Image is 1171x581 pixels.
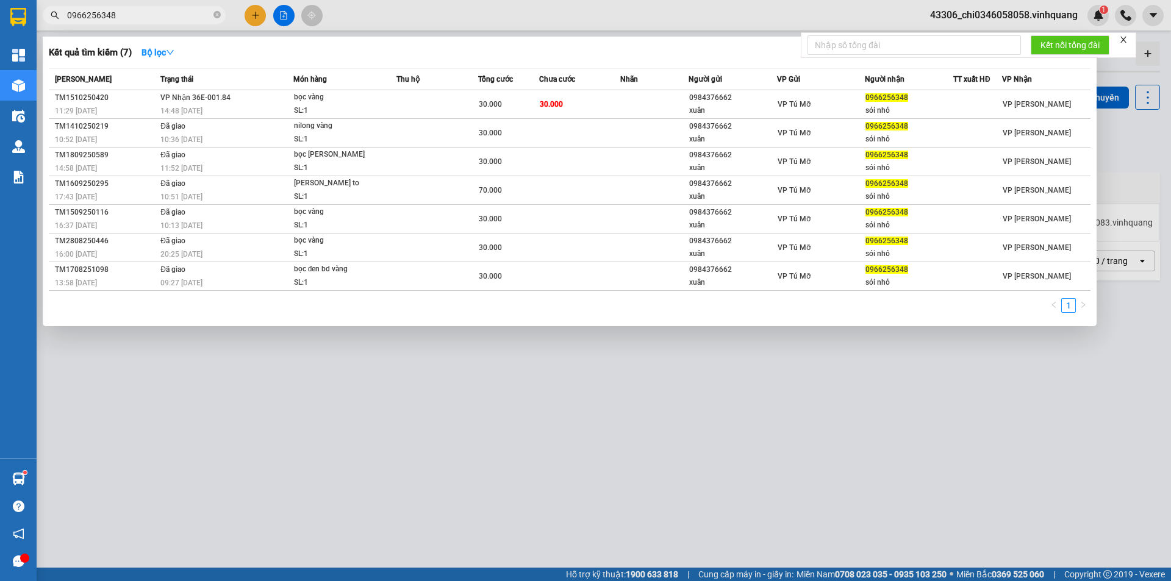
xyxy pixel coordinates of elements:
[166,48,174,57] span: down
[294,133,385,146] div: SL: 1
[865,75,904,84] span: Người nhận
[160,164,202,173] span: 11:52 [DATE]
[865,248,953,260] div: sói nhỏ
[479,100,502,109] span: 30.000
[294,205,385,219] div: bọc vàng
[865,179,908,188] span: 0966256348
[778,243,811,252] span: VP Tú Mỡ
[294,104,385,118] div: SL: 1
[479,215,502,223] span: 30.000
[1003,186,1071,194] span: VP [PERSON_NAME]
[865,237,908,245] span: 0966256348
[294,190,385,204] div: SL: 1
[1003,272,1071,280] span: VP [PERSON_NAME]
[294,276,385,290] div: SL: 1
[689,235,776,248] div: 0984376662
[478,75,513,84] span: Tổng cước
[55,107,97,115] span: 11:29 [DATE]
[1080,301,1087,308] span: right
[160,93,231,102] span: VP Nhận 36E-001.84
[294,219,385,232] div: SL: 1
[689,120,776,133] div: 0984376662
[689,177,776,190] div: 0984376662
[689,162,776,174] div: xuân
[479,129,502,137] span: 30.000
[55,279,97,287] span: 13:58 [DATE]
[55,135,97,144] span: 10:52 [DATE]
[12,472,25,485] img: warehouse-icon
[55,263,157,276] div: TM1708251098
[479,272,502,280] span: 30.000
[13,501,24,512] span: question-circle
[160,122,185,130] span: Đã giao
[865,208,908,216] span: 0966256348
[865,265,908,274] span: 0966256348
[1050,301,1058,308] span: left
[1040,38,1100,52] span: Kết nối tổng đài
[55,120,157,133] div: TM1410250219
[479,186,502,194] span: 70.000
[160,265,185,274] span: Đã giao
[213,11,221,18] span: close-circle
[865,122,908,130] span: 0966256348
[55,206,157,219] div: TM1509250116
[51,11,59,20] span: search
[55,91,157,104] div: TM1510250420
[689,190,776,203] div: xuân
[479,243,502,252] span: 30.000
[1003,129,1071,137] span: VP [PERSON_NAME]
[12,140,25,153] img: warehouse-icon
[808,35,1021,55] input: Nhập số tổng đài
[865,190,953,203] div: sói nhỏ
[1076,298,1090,313] button: right
[539,75,575,84] span: Chưa cước
[12,49,25,62] img: dashboard-icon
[778,186,811,194] span: VP Tú Mỡ
[1047,298,1061,313] button: left
[865,93,908,102] span: 0966256348
[778,100,811,109] span: VP Tú Mỡ
[160,151,185,159] span: Đã giao
[620,75,638,84] span: Nhãn
[55,164,97,173] span: 14:58 [DATE]
[689,263,776,276] div: 0984376662
[865,219,953,232] div: sói nhỏ
[160,179,185,188] span: Đã giao
[865,133,953,146] div: sói nhỏ
[1061,298,1076,313] li: 1
[689,149,776,162] div: 0984376662
[540,100,563,109] span: 30.000
[689,75,722,84] span: Người gửi
[55,177,157,190] div: TM1609250295
[294,248,385,261] div: SL: 1
[55,250,97,258] span: 16:00 [DATE]
[55,221,97,230] span: 16:37 [DATE]
[396,75,420,84] span: Thu hộ
[689,104,776,117] div: xuân
[12,171,25,184] img: solution-icon
[689,206,776,219] div: 0984376662
[1003,243,1071,252] span: VP [PERSON_NAME]
[1003,157,1071,166] span: VP [PERSON_NAME]
[1002,75,1032,84] span: VP Nhận
[689,276,776,289] div: xuân
[1003,215,1071,223] span: VP [PERSON_NAME]
[479,157,502,166] span: 30.000
[13,555,24,567] span: message
[141,48,174,57] strong: Bộ lọc
[55,75,112,84] span: [PERSON_NAME]
[865,162,953,174] div: sói nhỏ
[778,157,811,166] span: VP Tú Mỡ
[49,46,132,59] h3: Kết quả tìm kiếm ( 7 )
[160,208,185,216] span: Đã giao
[160,193,202,201] span: 10:51 [DATE]
[160,250,202,258] span: 20:25 [DATE]
[294,119,385,133] div: nilong vàng
[160,107,202,115] span: 14:48 [DATE]
[689,248,776,260] div: xuân
[160,279,202,287] span: 09:27 [DATE]
[23,471,27,474] sup: 1
[689,219,776,232] div: xuân
[160,135,202,144] span: 10:36 [DATE]
[865,151,908,159] span: 0966256348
